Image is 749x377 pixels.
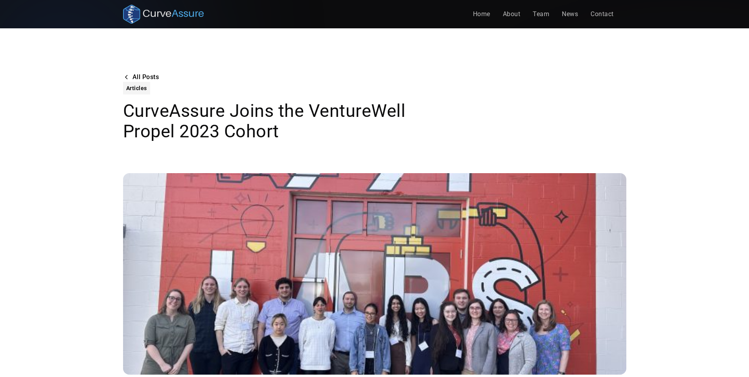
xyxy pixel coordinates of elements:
a: Contact [584,6,620,22]
h1: CurveAssure Joins the VentureWell Propel 2023 Cohort [123,101,425,142]
a: home [123,5,204,24]
a: Home [467,6,497,22]
a: News [556,6,584,22]
div: Articles [126,83,147,93]
a: Articles [123,82,150,94]
div: All Posts [133,74,159,80]
a: Team [526,6,556,22]
a: All Posts [123,72,159,82]
a: About [497,6,527,22]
